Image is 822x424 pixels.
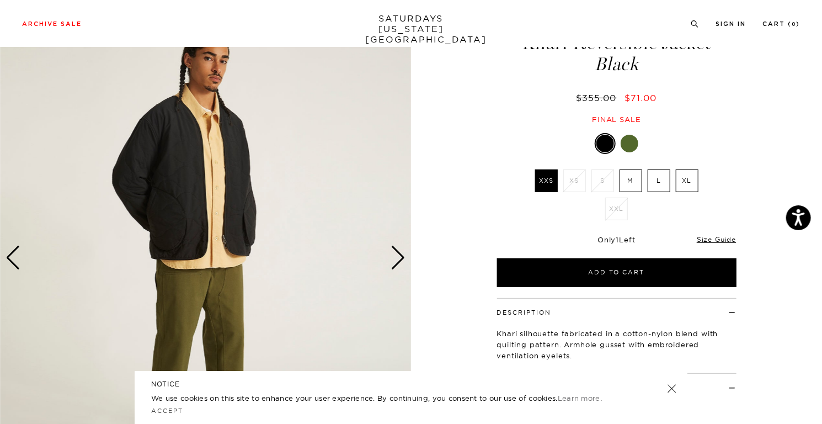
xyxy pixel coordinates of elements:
a: Learn more [558,394,600,402]
del: $355.00 [577,92,621,103]
a: SATURDAYS[US_STATE][GEOGRAPHIC_DATA] [366,13,457,45]
span: Black [495,55,738,73]
button: Description [497,310,552,316]
a: Archive Sale [22,21,82,27]
label: XL [676,169,698,192]
h5: NOTICE [151,379,671,389]
button: Add to Cart [497,258,736,287]
p: Khari silhouette fabricated in a cotton-nylon blend with quilting pattern. Armhole gusset with em... [497,328,736,361]
label: L [648,169,670,192]
span: $71.00 [624,92,656,103]
label: M [620,169,642,192]
a: Cart (0) [762,21,800,27]
label: XXS [535,169,558,192]
a: Size Guide [697,235,736,243]
div: Final sale [495,115,738,124]
a: Sign In [716,21,746,27]
p: We use cookies on this site to enhance your user experience. By continuing, you consent to our us... [151,393,632,404]
div: Previous slide [6,246,20,270]
div: Only Left [497,235,736,245]
a: Accept [151,407,183,415]
span: 1 [616,235,620,244]
h1: Khari Reversible Jacket [495,34,738,73]
div: Next slide [391,246,405,270]
small: 0 [792,22,796,27]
